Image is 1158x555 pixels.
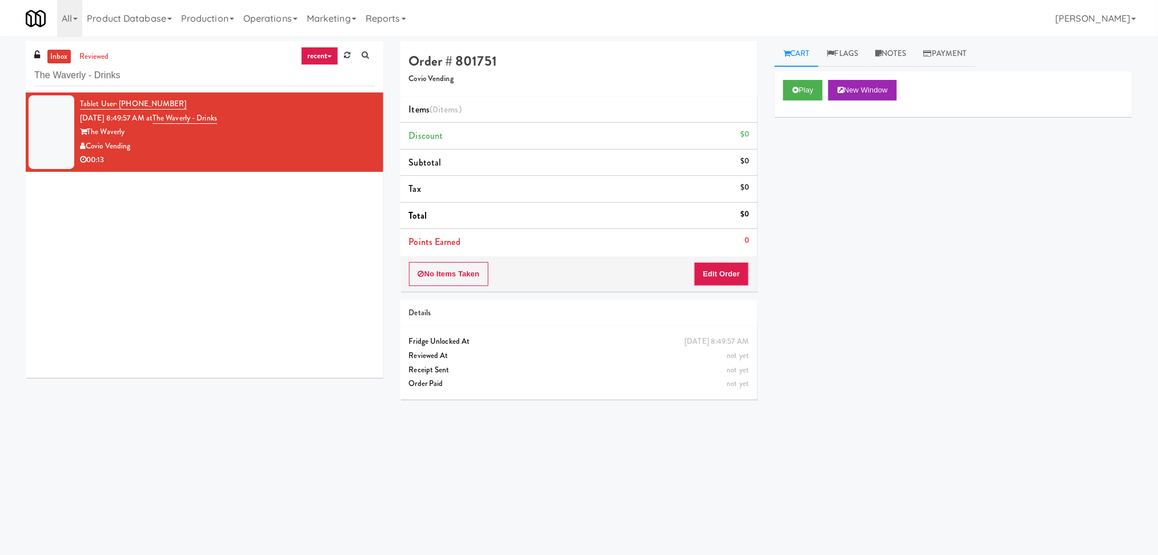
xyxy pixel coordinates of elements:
span: not yet [727,350,750,361]
div: $0 [740,180,749,195]
button: No Items Taken [409,262,489,286]
div: Covio Vending [80,139,375,154]
a: recent [301,47,339,65]
div: Reviewed At [409,349,750,363]
h5: Covio Vending [409,75,750,83]
img: Micromart [26,9,46,29]
button: Play [783,80,823,100]
span: Discount [409,129,443,142]
div: Receipt Sent [409,363,750,377]
input: Search vision orders [34,65,375,86]
div: The Waverly [80,125,375,139]
div: 00:13 [80,153,375,167]
div: $0 [740,154,749,168]
div: [DATE] 8:49:57 AM [685,335,750,349]
a: reviewed [77,50,112,64]
a: The Waverly - Drinks [153,112,217,124]
ng-pluralize: items [438,103,459,116]
a: Payment [915,41,976,67]
span: (0 ) [430,103,462,116]
a: Notes [867,41,915,67]
div: $0 [740,207,749,222]
h4: Order # 801751 [409,54,750,69]
span: not yet [727,364,750,375]
div: Order Paid [409,377,750,391]
button: Edit Order [694,262,750,286]
a: Tablet User· [PHONE_NUMBER] [80,98,187,110]
span: · [PHONE_NUMBER] [115,98,187,109]
span: Tax [409,182,421,195]
div: $0 [740,127,749,142]
span: not yet [727,378,750,389]
a: Cart [775,41,819,67]
button: New Window [828,80,897,100]
a: Flags [819,41,867,67]
span: Items [409,103,462,116]
span: Total [409,209,427,222]
a: inbox [47,50,71,64]
div: 0 [744,234,749,248]
div: Fridge Unlocked At [409,335,750,349]
span: Subtotal [409,156,442,169]
li: Tablet User· [PHONE_NUMBER][DATE] 8:49:57 AM atThe Waverly - DrinksThe WaverlyCovio Vending00:13 [26,92,383,172]
div: Details [409,306,750,320]
span: [DATE] 8:49:57 AM at [80,112,153,123]
span: Points Earned [409,235,460,248]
